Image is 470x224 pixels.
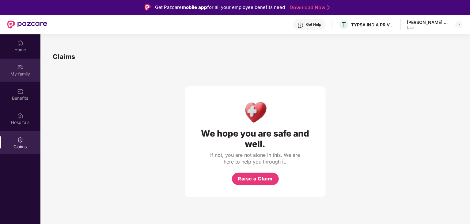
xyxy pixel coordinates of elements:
div: User [407,25,450,30]
div: TYPSA INDIA PRIVATE LIMITED [351,22,394,28]
div: [PERSON_NAME] Jayantiprasad [PERSON_NAME] [407,19,450,25]
img: svg+xml;base64,PHN2ZyBpZD0iRHJvcGRvd24tMzJ4MzIiIHhtbG5zPSJodHRwOi8vd3d3LnczLm9yZy8yMDAwL3N2ZyIgd2... [457,22,461,27]
img: svg+xml;base64,PHN2ZyBpZD0iSG9zcGl0YWxzIiB4bWxucz0iaHR0cDovL3d3dy53My5vcmcvMjAwMC9zdmciIHdpZHRoPS... [17,113,23,119]
img: svg+xml;base64,PHN2ZyB3aWR0aD0iMjAiIGhlaWdodD0iMjAiIHZpZXdCb3g9IjAgMCAyMCAyMCIgZmlsbD0ibm9uZSIgeG... [17,64,23,70]
span: Raise a Claim [238,175,273,183]
img: svg+xml;base64,PHN2ZyBpZD0iQmVuZWZpdHMiIHhtbG5zPSJodHRwOi8vd3d3LnczLm9yZy8yMDAwL3N2ZyIgd2lkdGg9Ij... [17,88,23,95]
span: T [342,21,346,28]
img: svg+xml;base64,PHN2ZyBpZD0iSGVscC0zMngzMiIgeG1sbnM9Imh0dHA6Ly93d3cudzMub3JnLzIwMDAvc3ZnIiB3aWR0aD... [298,22,304,28]
div: We hope you are safe and well. [197,128,313,149]
button: Raise a Claim [232,173,279,185]
img: Logo [145,4,151,10]
strong: mobile app [182,4,207,10]
img: Stroke [327,4,330,11]
img: svg+xml;base64,PHN2ZyBpZD0iSG9tZSIgeG1sbnM9Imh0dHA6Ly93d3cudzMub3JnLzIwMDAvc3ZnIiB3aWR0aD0iMjAiIG... [17,40,23,46]
div: If not, you are not alone in this. We are here to help you through it. [209,152,301,165]
div: Get Help [306,22,321,27]
img: Health Care [242,98,269,125]
img: New Pazcare Logo [7,21,47,29]
h1: Claims [53,52,75,62]
img: svg+xml;base64,PHN2ZyBpZD0iQ2xhaW0iIHhtbG5zPSJodHRwOi8vd3d3LnczLm9yZy8yMDAwL3N2ZyIgd2lkdGg9IjIwIi... [17,137,23,143]
a: Download Now [290,4,328,11]
div: Get Pazcare for all your employee benefits need [155,4,285,11]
